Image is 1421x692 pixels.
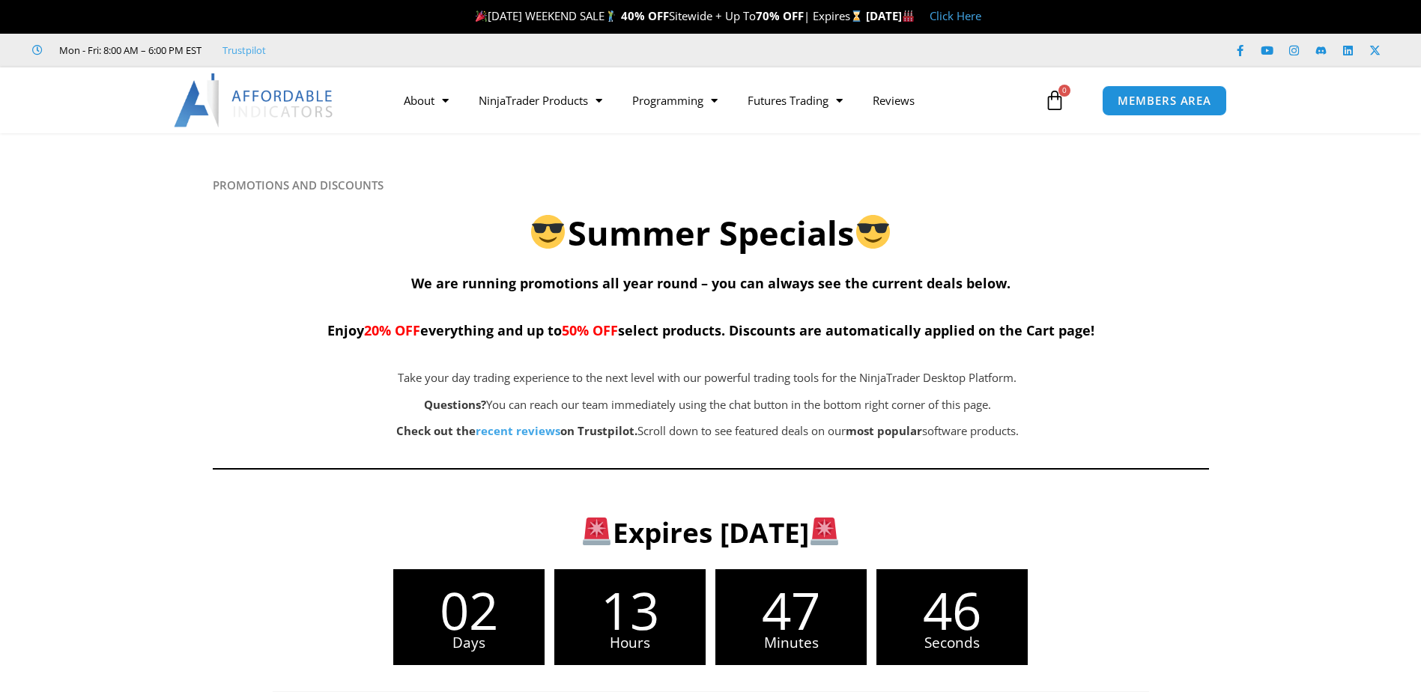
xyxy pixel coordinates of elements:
span: Mon - Fri: 8:00 AM – 6:00 PM EST [55,41,202,59]
span: 47 [715,584,867,636]
img: 😎 [531,215,565,249]
a: 0 [1022,79,1088,122]
a: Click Here [930,8,981,23]
strong: Questions? [424,397,486,412]
strong: Check out the on Trustpilot. [396,423,637,438]
span: [DATE] WEEKEND SALE Sitewide + Up To | Expires [472,8,865,23]
span: 50% OFF [562,321,618,339]
img: ⌛ [851,10,862,22]
span: 46 [876,584,1028,636]
h2: Summer Specials [213,211,1209,255]
img: 😎 [856,215,890,249]
a: NinjaTrader Products [464,83,617,118]
img: 🚨 [811,518,838,545]
a: MEMBERS AREA [1102,85,1227,116]
img: 🏌️‍♂️ [605,10,616,22]
span: Seconds [876,636,1028,650]
span: Hours [554,636,706,650]
a: About [389,83,464,118]
b: most popular [846,423,922,438]
span: Take your day trading experience to the next level with our powerful trading tools for the NinjaT... [398,370,1016,385]
p: You can reach our team immediately using the chat button in the bottom right corner of this page. [288,395,1128,416]
img: LogoAI | Affordable Indicators – NinjaTrader [174,73,335,127]
p: Scroll down to see featured deals on our software products. [288,421,1128,442]
img: 🏭 [903,10,914,22]
span: Days [393,636,545,650]
a: Futures Trading [733,83,858,118]
strong: [DATE] [866,8,915,23]
span: Minutes [715,636,867,650]
a: Programming [617,83,733,118]
h6: PROMOTIONS AND DISCOUNTS [213,178,1209,192]
span: 20% OFF [364,321,420,339]
span: MEMBERS AREA [1118,95,1211,106]
h3: Expires [DATE] [237,515,1184,550]
a: Reviews [858,83,930,118]
img: 🎉 [476,10,487,22]
a: recent reviews [476,423,560,438]
span: We are running promotions all year round – you can always see the current deals below. [411,274,1011,292]
span: Enjoy everything and up to select products. Discounts are automatically applied on the Cart page! [327,321,1094,339]
span: 0 [1058,85,1070,97]
span: 13 [554,584,706,636]
strong: 70% OFF [756,8,804,23]
strong: 40% OFF [621,8,669,23]
img: 🚨 [583,518,610,545]
span: 02 [393,584,545,636]
nav: Menu [389,83,1040,118]
a: Trustpilot [222,41,266,59]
